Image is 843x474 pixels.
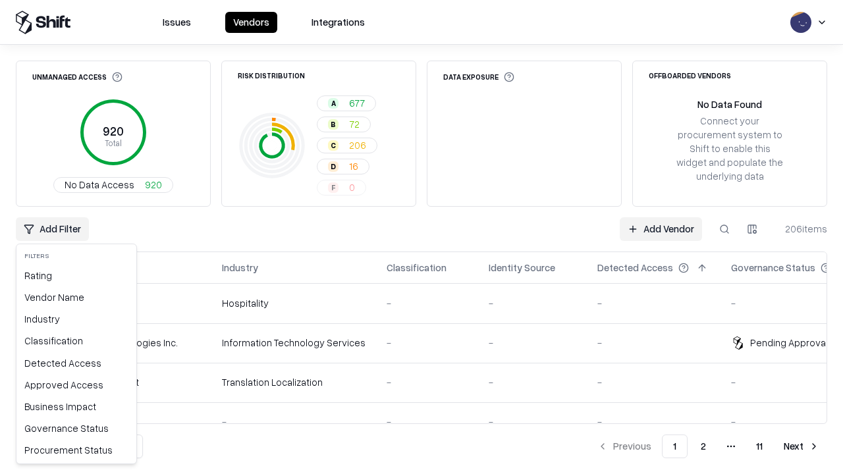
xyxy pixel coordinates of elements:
[19,308,134,330] div: Industry
[19,439,134,461] div: Procurement Status
[19,396,134,417] div: Business Impact
[19,247,134,265] div: Filters
[19,374,134,396] div: Approved Access
[19,286,134,308] div: Vendor Name
[19,265,134,286] div: Rating
[16,244,137,464] div: Add Filter
[19,352,134,374] div: Detected Access
[19,417,134,439] div: Governance Status
[19,330,134,352] div: Classification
